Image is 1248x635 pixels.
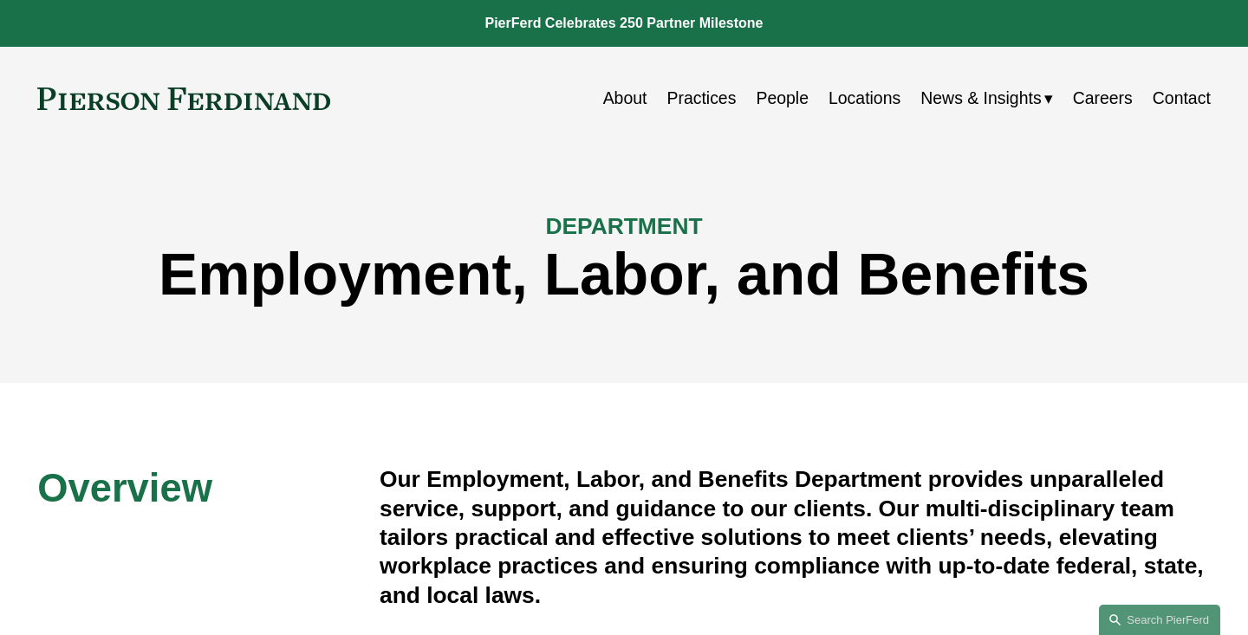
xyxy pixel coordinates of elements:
a: folder dropdown [920,81,1052,115]
a: Careers [1073,81,1133,115]
a: Contact [1153,81,1211,115]
a: Locations [829,81,900,115]
a: People [756,81,809,115]
h4: Our Employment, Labor, and Benefits Department provides unparalleled service, support, and guidan... [380,465,1211,610]
h1: Employment, Labor, and Benefits [37,241,1211,308]
span: Overview [37,466,212,510]
a: Search this site [1099,605,1220,635]
span: DEPARTMENT [545,213,702,239]
a: About [603,81,647,115]
a: Practices [666,81,736,115]
span: News & Insights [920,83,1041,113]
